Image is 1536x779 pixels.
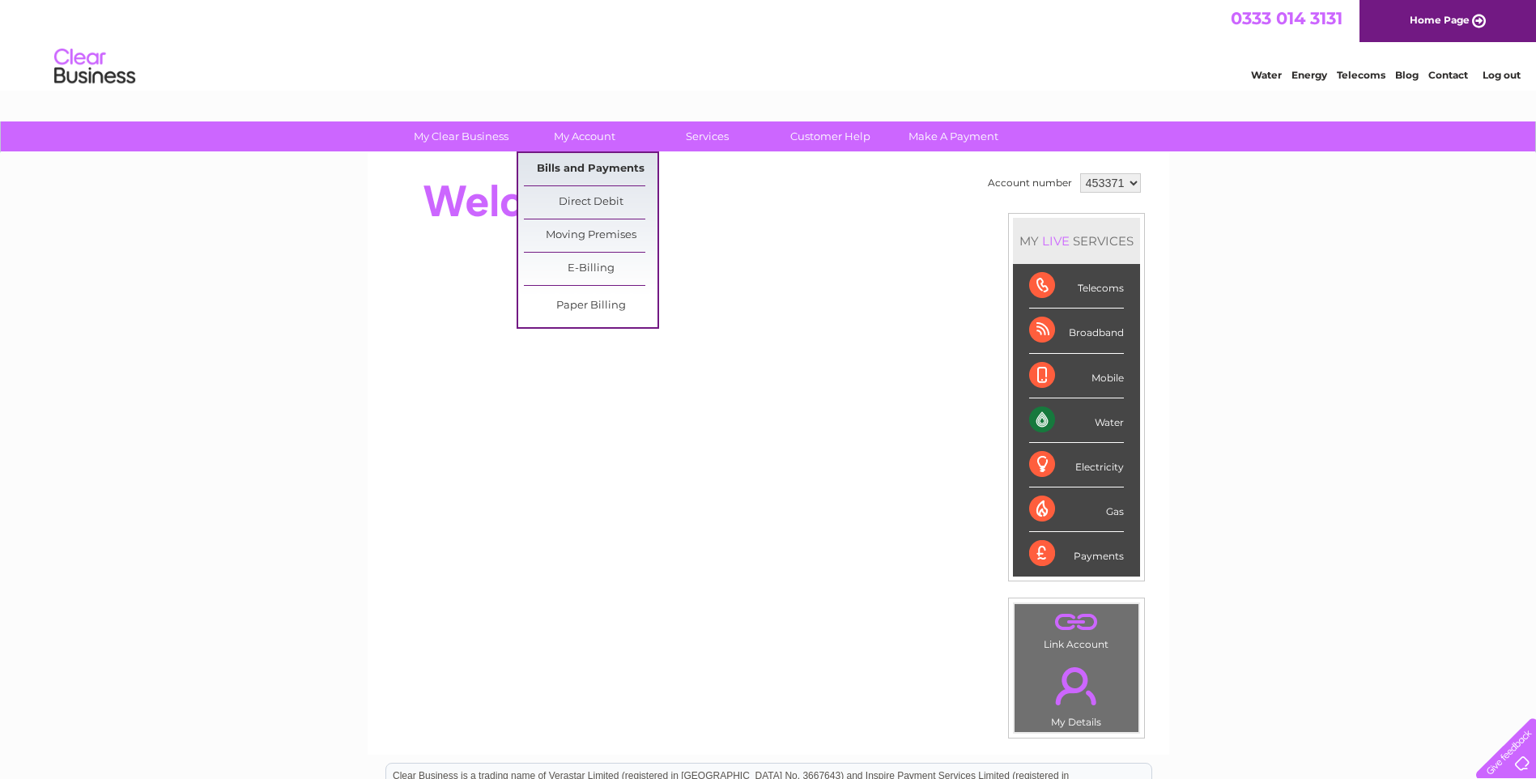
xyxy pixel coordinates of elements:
[524,290,657,322] a: Paper Billing
[887,121,1020,151] a: Make A Payment
[524,153,657,185] a: Bills and Payments
[1029,398,1124,443] div: Water
[1483,69,1521,81] a: Log out
[984,169,1076,197] td: Account number
[1395,69,1419,81] a: Blog
[1039,233,1073,249] div: LIVE
[524,253,657,285] a: E-Billing
[53,42,136,92] img: logo.png
[1029,487,1124,532] div: Gas
[1029,443,1124,487] div: Electricity
[1029,309,1124,353] div: Broadband
[1013,218,1140,264] div: MY SERVICES
[1029,532,1124,576] div: Payments
[1019,608,1134,636] a: .
[1291,69,1327,81] a: Energy
[524,219,657,252] a: Moving Premises
[1014,653,1139,733] td: My Details
[1337,69,1385,81] a: Telecoms
[1029,264,1124,309] div: Telecoms
[1014,603,1139,654] td: Link Account
[1029,354,1124,398] div: Mobile
[386,9,1151,79] div: Clear Business is a trading name of Verastar Limited (registered in [GEOGRAPHIC_DATA] No. 3667643...
[764,121,897,151] a: Customer Help
[524,186,657,219] a: Direct Debit
[517,121,651,151] a: My Account
[394,121,528,151] a: My Clear Business
[640,121,774,151] a: Services
[1019,658,1134,714] a: .
[1428,69,1468,81] a: Contact
[1251,69,1282,81] a: Water
[1231,8,1342,28] a: 0333 014 3131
